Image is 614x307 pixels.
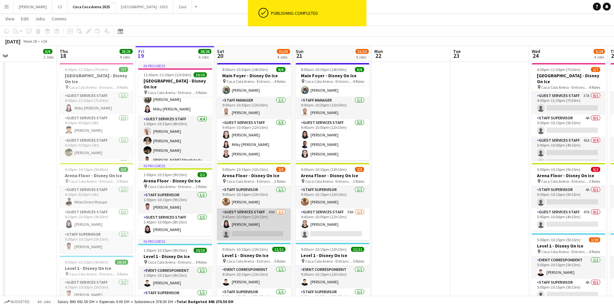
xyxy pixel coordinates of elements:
[41,39,47,44] div: +04
[194,72,207,77] span: 10/10
[532,256,605,279] app-card-role: Event Correspondent1/15:00pm-10:15pm (5h15m)[PERSON_NAME]
[65,260,108,265] span: 4:30pm-10:15pm (5h45m)
[532,114,605,137] app-card-role: Staff Supervisor4A0/15:00pm-10:15pm (5h15m)
[541,85,589,90] span: Coca Cola Arena - Entrance F
[589,179,600,184] span: 2 Roles
[271,10,364,16] div: Publishing completed
[199,55,211,59] div: 4 Jobs
[52,16,67,22] span: Comms
[173,0,192,13] button: Zaid
[43,49,52,54] span: 6/6
[217,119,291,160] app-card-role: Guest Services Staff3/39:45am-10:00pm (12h15m)[PERSON_NAME]Milky [PERSON_NAME][PERSON_NAME]
[296,252,369,258] h3: Level 1 - Disney On Ice
[541,249,589,254] span: Coca Cola Arena - Entrance F
[120,49,133,54] span: 25/25
[138,163,212,168] div: In progress
[452,52,461,59] span: 23
[532,163,605,231] app-job-card: 5:00pm-10:15pm (5h15m)0/2Arena Floor - Disney On Ice Coca Cola Arena - Entrance F2 RolesStaff Sup...
[217,163,291,240] div: 9:00am-10:15pm (13h15m)2/3Arena Floor - Disney On Ice Coca Cola Arena - Entrance F2 RolesStaff Su...
[5,16,14,22] span: View
[138,83,212,115] app-card-role: Guest Services Staff2/21:45pm-9:30pm (7h45m)[PERSON_NAME]Milky [PERSON_NAME]
[217,97,291,119] app-card-role: Staff Manager1/19:00am-10:30pm (13h30m)[PERSON_NAME]
[117,179,128,184] span: 3 Roles
[3,14,17,23] a: View
[138,115,212,166] app-card-role: Guest Services Staff4/41:45pm-10:15pm (8h30m)[PERSON_NAME][PERSON_NAME][PERSON_NAME][PERSON_NAME]...
[301,67,347,72] span: 8:00am-10:30pm (14h30m)
[117,85,128,90] span: 6 Roles
[537,67,580,72] span: 4:00pm-11:30pm (7h30m)
[60,48,68,54] span: Thu
[60,92,133,114] app-card-role: Guest Services Staff1/14:00pm-11:30pm (7h30m)Milky [PERSON_NAME]
[532,173,605,178] h3: Arena Floor - Disney On Ice
[13,0,52,13] button: [PERSON_NAME]
[594,55,604,59] div: 4 Jobs
[355,67,364,72] span: 6/6
[532,73,605,84] h3: [GEOGRAPHIC_DATA] - Disney On Ice
[60,114,133,137] app-card-role: Guest Services Staff1/14:30pm-8:30pm (4h)[PERSON_NAME]
[591,167,600,172] span: 0/2
[296,97,369,119] app-card-role: Staff Manager1/19:00am-10:30pm (13h30m)[PERSON_NAME]
[374,48,383,54] span: Mon
[277,55,290,59] div: 4 Jobs
[33,14,48,23] a: Jobs
[217,73,291,79] h3: Main Foyer - Disney On Ice
[148,260,196,265] span: Coca Cola Arena - Entrance F
[591,67,600,72] span: 1/7
[217,266,291,288] app-card-role: Event Correspondent1/19:00am-10:15pm (13h15m)[PERSON_NAME]
[69,272,117,276] span: Coca Cola Arena - Entrance F
[353,179,364,184] span: 2 Roles
[295,52,304,59] span: 21
[144,172,187,177] span: 1:00pm-10:15pm (9h15m)
[274,259,285,264] span: 5 Roles
[222,167,268,172] span: 9:00am-10:15pm (13h15m)
[60,231,133,253] app-card-role: Staff Supervisor1/15:00pm-10:15pm (5h15m)[PERSON_NAME]
[60,208,133,231] app-card-role: Guest Services Staff1/14:30pm-10:00pm (5h30m)[PERSON_NAME]
[138,214,212,236] app-card-role: Guest Services Staff1/11:45pm-10:00pm (8h15m)[PERSON_NAME]
[589,249,600,254] span: 4 Roles
[60,63,133,160] app-job-card: 4:00pm-11:30pm (7h30m)7/7[GEOGRAPHIC_DATA] - Disney On Ice Coca Cola Arena - Entrance F6 RolesGue...
[296,63,369,160] app-job-card: 8:00am-10:30pm (14h30m)6/6Main Foyer - Disney On Ice Coca Cola Arena - Entrance F4 Roles[PERSON_N...
[196,260,207,265] span: 4 Roles
[217,208,291,240] app-card-role: Guest Services Staff60A1/29:45am-10:00pm (12h15m)[PERSON_NAME]
[217,48,224,54] span: Sat
[49,14,69,23] a: Comms
[60,265,133,271] h3: Level 1 - Disney On Ice
[274,179,285,184] span: 2 Roles
[198,49,211,54] span: 28/28
[272,247,285,252] span: 11/11
[296,48,304,54] span: Sun
[301,167,347,172] span: 9:00am-10:15pm (13h15m)
[537,237,580,242] span: 5:00pm-10:15pm (5h15m)
[227,79,274,84] span: Coca Cola Arena - Entrance F
[453,48,461,54] span: Tue
[532,48,540,54] span: Wed
[144,72,191,77] span: 11:00am-11:30pm (12h30m)
[532,208,605,231] app-card-role: Guest Services Staff47A0/15:45pm-10:00pm (4h15m)
[355,167,364,172] span: 2/3
[296,119,369,160] app-card-role: Guest Services Staff3/39:45am-10:00pm (12h15m)[PERSON_NAME][PERSON_NAME][PERSON_NAME]
[532,63,605,160] div: 4:00pm-11:30pm (7h30m)1/7[GEOGRAPHIC_DATA] - Disney On Ice Coca Cola Arena - Entrance F4 RolesGue...
[353,79,364,84] span: 4 Roles
[222,247,268,252] span: 9:00am-10:15pm (13h15m)
[117,272,128,276] span: 5 Roles
[69,179,117,184] span: Coca Cola Arena - Entrance F
[138,63,212,68] div: In progress
[301,247,347,252] span: 9:00am-10:15pm (13h15m)
[138,163,212,236] div: In progress1:00pm-10:15pm (9h15m)2/2Arena Floor - Disney On Ice Coca Cola Arena - Entrance F2 Rol...
[3,298,31,305] button: Budgeted
[35,16,45,22] span: Jobs
[65,67,108,72] span: 4:00pm-11:30pm (7h30m)
[196,90,207,95] span: 5 Roles
[296,186,369,208] app-card-role: Staff Supervisor1/19:00am-10:15pm (13h15m)[PERSON_NAME]
[532,92,605,114] app-card-role: Guest Services Staff37A0/14:00pm-11:30pm (7h30m)
[216,52,224,59] span: 20
[196,184,207,189] span: 2 Roles
[274,79,285,84] span: 4 Roles
[138,253,212,259] h3: Level 1 - Disney On Ice
[305,179,353,184] span: Coca Cola Arena - Entrance F
[59,52,68,59] span: 18
[276,167,285,172] span: 2/3
[217,252,291,258] h3: Level 1 - Disney On Ice
[60,163,133,253] div: 4:30pm-10:15pm (5h45m)3/3Arena Floor - Disney On Ice Coca Cola Arena - Entrance F3 RolesGuest Ser...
